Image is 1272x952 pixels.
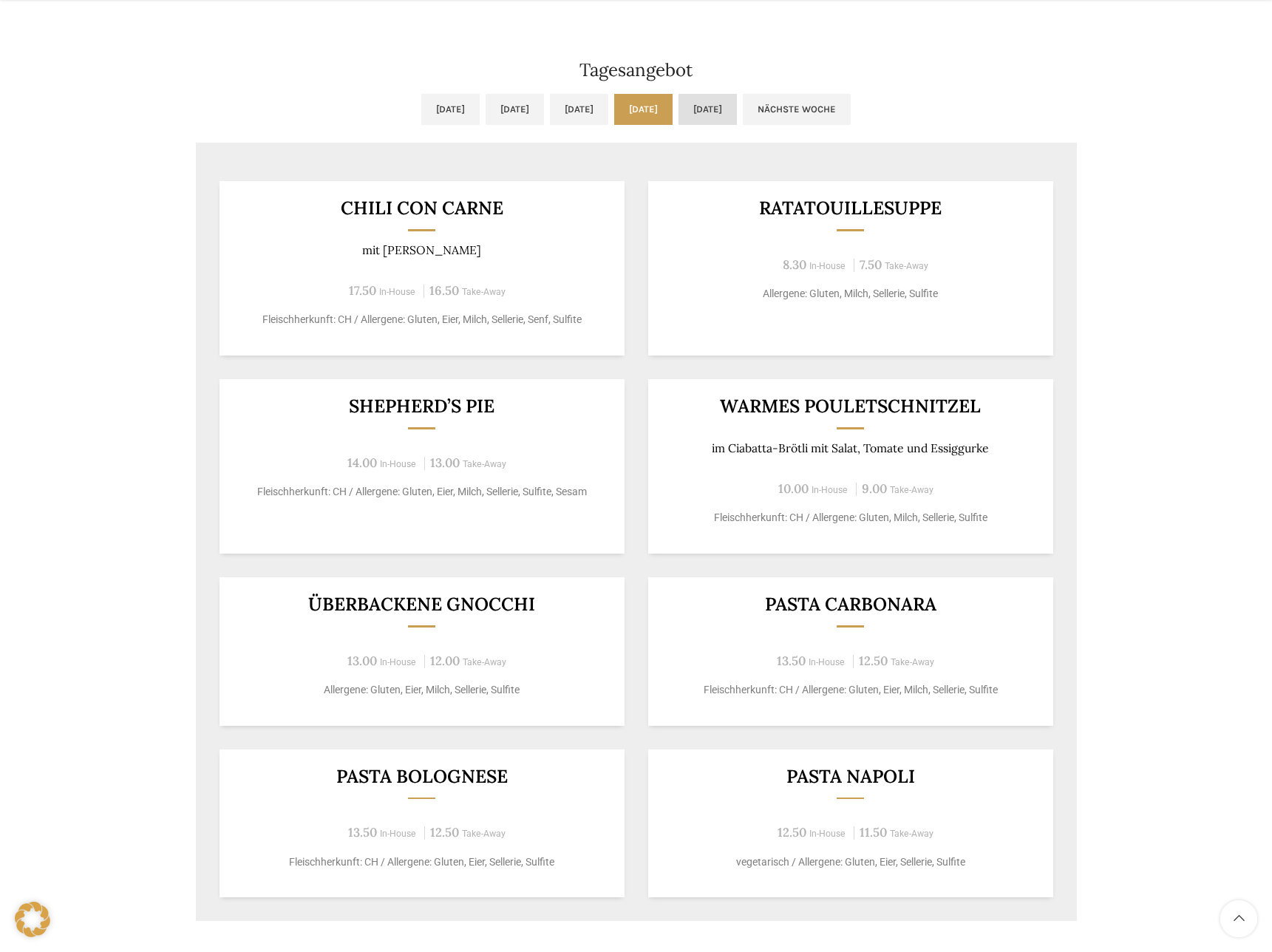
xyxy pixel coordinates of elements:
[347,653,377,669] span: 13.00
[809,657,845,667] span: In-House
[666,199,1035,217] h3: Ratatouillesuppe
[237,682,606,698] p: Allergene: Gluten, Eier, Milch, Sellerie, Sulfite
[809,261,846,271] span: In-House
[862,480,887,497] span: 9.00
[743,94,851,125] a: Nächste Woche
[666,854,1035,870] p: vegetarisch / Allergene: Gluten, Eier, Sellerie, Sulfite
[430,824,459,840] span: 12.50
[237,854,606,870] p: Fleischherkunft: CH / Allergene: Gluten, Eier, Sellerie, Sulfite
[778,480,809,497] span: 10.00
[885,261,928,271] span: Take-Away
[237,199,606,217] h3: Chili con Carne
[237,397,606,415] h3: Shepherd’s Pie
[347,455,377,471] span: 14.00
[237,484,606,500] p: Fleischherkunft: CH / Allergene: Gluten, Eier, Milch, Sellerie, Sulfite, Sesam
[860,824,887,840] span: 11.50
[550,94,608,125] a: [DATE]
[429,282,459,299] span: 16.50
[678,94,737,125] a: [DATE]
[237,767,606,786] h3: Pasta Bolognese
[809,829,846,839] span: In-House
[237,243,606,257] p: mit [PERSON_NAME]
[430,455,460,471] span: 13.00
[380,459,416,469] span: In-House
[462,287,506,297] span: Take-Away
[890,485,933,495] span: Take-Away
[348,824,377,840] span: 13.50
[812,485,848,495] span: In-House
[890,829,933,839] span: Take-Away
[860,256,882,273] span: 7.50
[666,441,1035,455] p: im Ciabatta-Brötli mit Salat, Tomate und Essiggurke
[486,94,544,125] a: [DATE]
[430,653,460,669] span: 12.00
[421,94,480,125] a: [DATE]
[237,312,606,327] p: Fleischherkunft: CH / Allergene: Gluten, Eier, Milch, Sellerie, Senf, Sulfite
[379,287,415,297] span: In-House
[859,653,888,669] span: 12.50
[666,682,1035,698] p: Fleischherkunft: CH / Allergene: Gluten, Eier, Milch, Sellerie, Sulfite
[777,653,806,669] span: 13.50
[666,286,1035,302] p: Allergene: Gluten, Milch, Sellerie, Sulfite
[1220,900,1257,937] a: Scroll to top button
[666,397,1035,415] h3: Warmes Pouletschnitzel
[380,657,416,667] span: In-House
[666,510,1035,526] p: Fleischherkunft: CH / Allergene: Gluten, Milch, Sellerie, Sulfite
[614,94,673,125] a: [DATE]
[783,256,806,273] span: 8.30
[666,767,1035,786] h3: Pasta Napoli
[778,824,806,840] span: 12.50
[666,595,1035,613] h3: Pasta Carbonara
[462,829,506,839] span: Take-Away
[463,657,506,667] span: Take-Away
[237,595,606,613] h3: Überbackene Gnocchi
[463,459,506,469] span: Take-Away
[380,829,416,839] span: In-House
[196,61,1077,79] h2: Tagesangebot
[349,282,376,299] span: 17.50
[891,657,934,667] span: Take-Away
